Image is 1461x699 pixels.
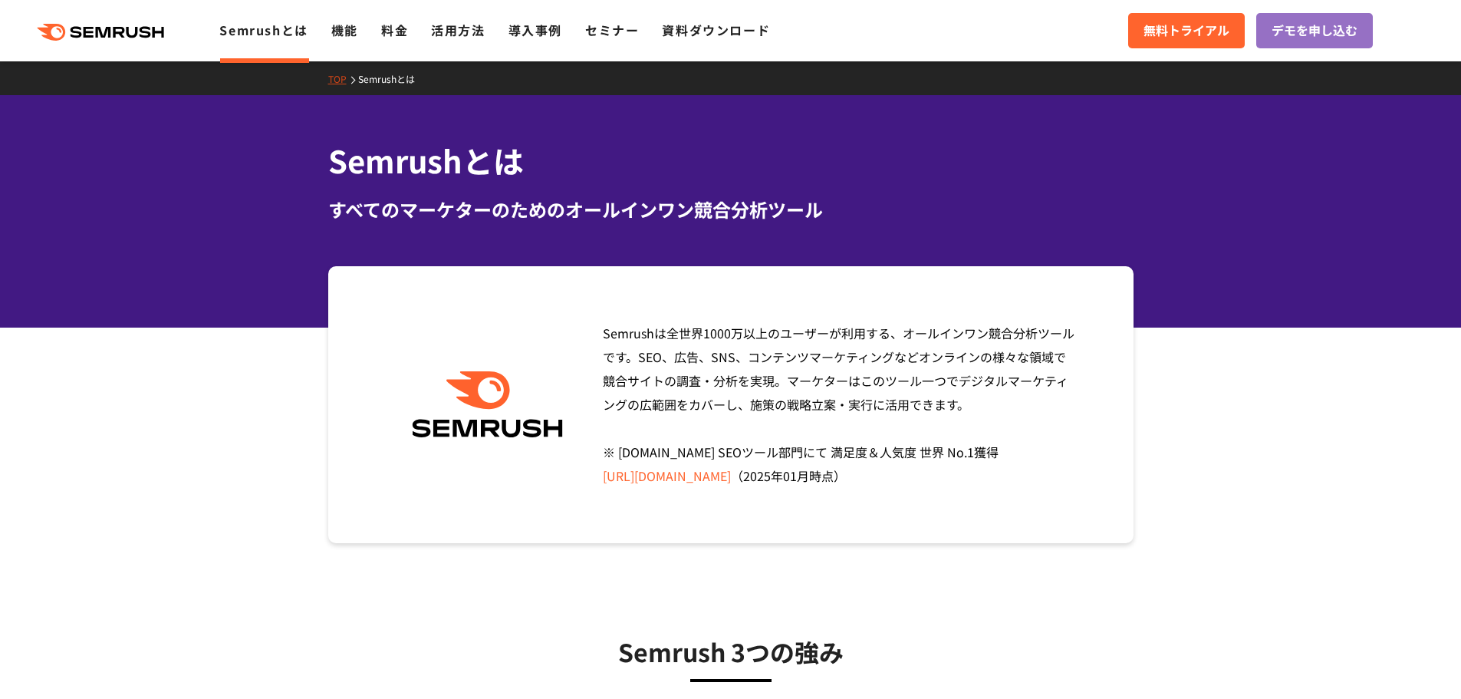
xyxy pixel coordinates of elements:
[508,21,562,39] a: 導入事例
[1128,13,1245,48] a: 無料トライアル
[603,467,731,485] a: [URL][DOMAIN_NAME]
[1256,13,1373,48] a: デモを申し込む
[662,21,770,39] a: 資料ダウンロード
[367,632,1095,671] h3: Semrush 3つの強み
[328,196,1134,223] div: すべてのマーケターのためのオールインワン競合分析ツール
[358,72,426,85] a: Semrushとは
[431,21,485,39] a: 活用方法
[404,371,571,438] img: Semrush
[603,324,1074,485] span: Semrushは全世界1000万以上のユーザーが利用する、オールインワン競合分析ツールです。SEO、広告、SNS、コンテンツマーケティングなどオンラインの様々な領域で競合サイトの調査・分析を実現...
[328,138,1134,183] h1: Semrushとは
[381,21,408,39] a: 料金
[1272,21,1357,41] span: デモを申し込む
[331,21,358,39] a: 機能
[328,72,358,85] a: TOP
[585,21,639,39] a: セミナー
[1143,21,1229,41] span: 無料トライアル
[219,21,308,39] a: Semrushとは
